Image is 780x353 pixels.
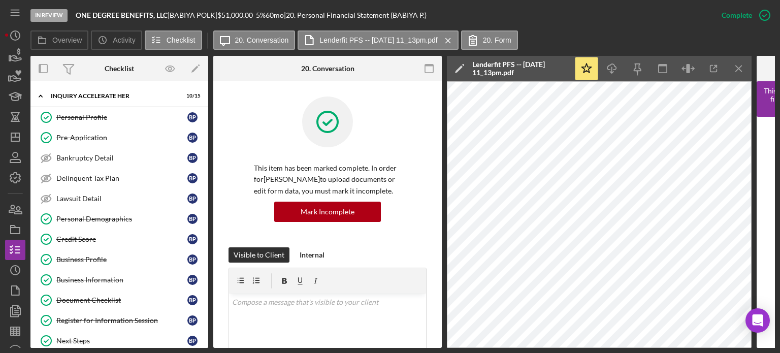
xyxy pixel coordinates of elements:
[284,11,427,19] div: | 20. Personal Financial Statement (BABIYA P.)
[254,163,401,197] p: This item has been marked complete. In order for [PERSON_NAME] to upload documents or edit form d...
[105,65,134,73] div: Checklist
[91,30,142,50] button: Activity
[56,316,187,325] div: Register for Information Session
[51,93,175,99] div: Inquiry Accelerate Her
[36,209,203,229] a: Personal DemographicsBP
[213,30,296,50] button: 20. Conversation
[36,229,203,249] a: Credit ScoreBP
[145,30,202,50] button: Checklist
[30,9,68,22] div: In Review
[187,254,198,265] div: B P
[266,11,284,19] div: 60 mo
[187,194,198,204] div: B P
[56,337,187,345] div: Next Steps
[711,5,775,25] button: Complete
[300,247,324,263] div: Internal
[167,36,196,44] label: Checklist
[76,11,170,19] div: |
[56,154,187,162] div: Bankruptcy Detail
[76,11,168,19] b: ONE DEGREE BENEFITS, LLC
[113,36,135,44] label: Activity
[256,11,266,19] div: 5 %
[56,235,187,243] div: Credit Score
[56,134,187,142] div: Pre-Application
[187,336,198,346] div: B P
[217,11,256,19] div: $51,000.00
[56,296,187,304] div: Document Checklist
[56,195,187,203] div: Lawsuit Detail
[187,315,198,326] div: B P
[36,331,203,351] a: Next StepsBP
[187,234,198,244] div: B P
[301,65,354,73] div: 20. Conversation
[483,36,511,44] label: 20. Form
[36,270,203,290] a: Business InformationBP
[187,275,198,285] div: B P
[745,308,770,333] div: Open Intercom Messenger
[295,247,330,263] button: Internal
[36,249,203,270] a: Business ProfileBP
[722,5,752,25] div: Complete
[36,290,203,310] a: Document ChecklistBP
[36,310,203,331] a: Register for Information SessionBP
[187,133,198,143] div: B P
[36,127,203,148] a: Pre-ApplicationBP
[187,112,198,122] div: B P
[461,30,518,50] button: 20. Form
[235,36,289,44] label: 20. Conversation
[187,214,198,224] div: B P
[52,36,82,44] label: Overview
[319,36,437,44] label: Lenderfit PFS -- [DATE] 11_13pm.pdf
[56,215,187,223] div: Personal Demographics
[30,30,88,50] button: Overview
[229,247,289,263] button: Visible to Client
[170,11,217,19] div: BABIYA POLK |
[472,60,569,77] div: Lenderfit PFS -- [DATE] 11_13pm.pdf
[182,93,201,99] div: 10 / 15
[187,153,198,163] div: B P
[56,174,187,182] div: Delinquent Tax Plan
[36,148,203,168] a: Bankruptcy DetailBP
[56,255,187,264] div: Business Profile
[36,168,203,188] a: Delinquent Tax PlanBP
[187,295,198,305] div: B P
[298,30,458,50] button: Lenderfit PFS -- [DATE] 11_13pm.pdf
[56,113,187,121] div: Personal Profile
[234,247,284,263] div: Visible to Client
[274,202,381,222] button: Mark Incomplete
[301,202,354,222] div: Mark Incomplete
[187,173,198,183] div: B P
[56,276,187,284] div: Business Information
[36,188,203,209] a: Lawsuit DetailBP
[36,107,203,127] a: Personal ProfileBP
